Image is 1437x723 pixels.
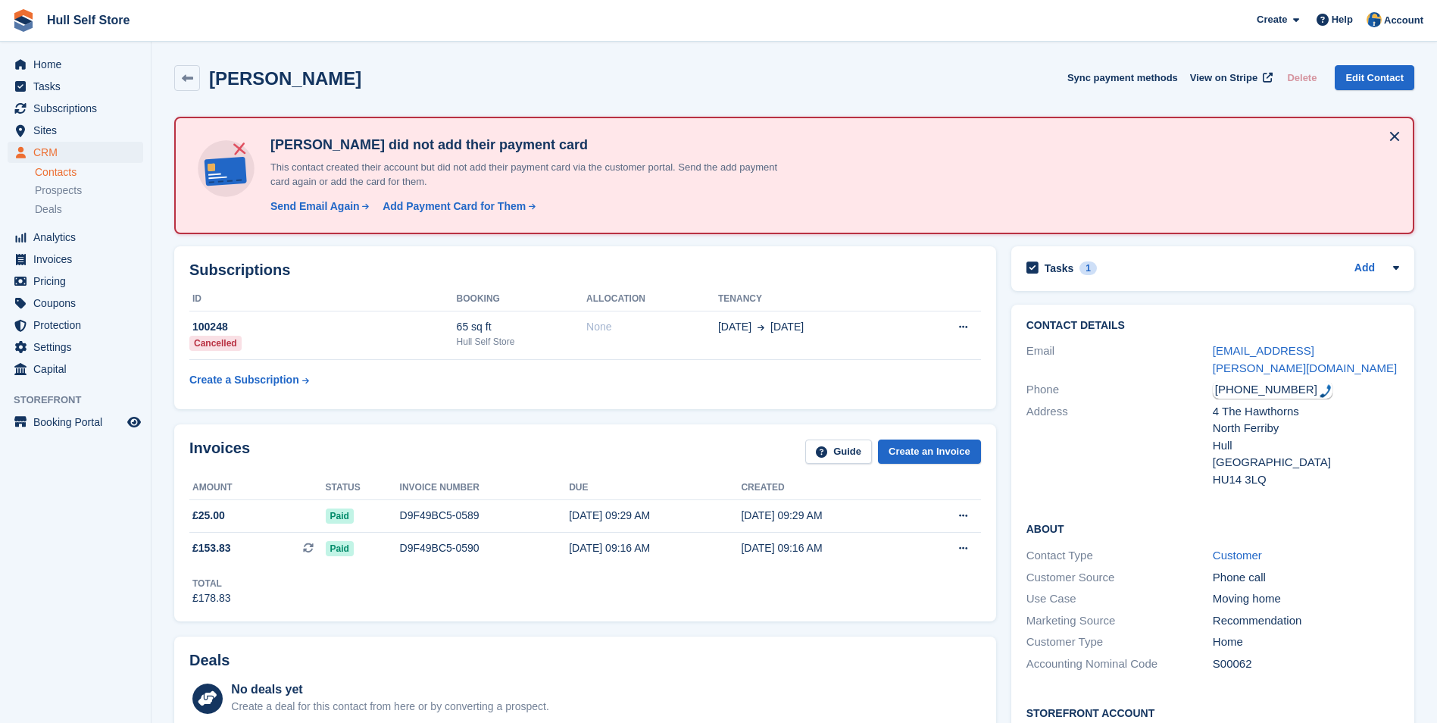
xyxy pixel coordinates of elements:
a: [EMAIL_ADDRESS][PERSON_NAME][DOMAIN_NAME] [1213,344,1397,374]
h2: [PERSON_NAME] [209,68,361,89]
div: Use Case [1026,590,1213,608]
a: Add Payment Card for Them [376,199,537,214]
span: Prospects [35,183,82,198]
th: Booking [457,287,587,311]
span: Account [1384,13,1423,28]
span: Paid [326,509,354,524]
span: £25.00 [192,508,225,524]
div: Customer Source [1026,569,1213,587]
span: Capital [33,358,124,380]
a: menu [8,142,143,163]
div: Contact Type [1026,547,1213,565]
a: menu [8,412,143,433]
div: 65 sq ft [457,319,587,335]
div: [DATE] 09:29 AM [741,508,913,524]
div: [DATE] 09:29 AM [569,508,741,524]
th: Due [569,476,741,500]
div: D9F49BC5-0590 [400,540,570,556]
img: hfpfyWBK5wQHBAGPgDf9c6qAYOxxMAAAAASUVORK5CYII= [1320,384,1332,398]
div: Call: +447850231741 [1213,381,1332,399]
div: Phone call [1213,569,1399,587]
span: [DATE] [770,319,804,335]
h2: Storefront Account [1026,705,1399,720]
a: Contacts [35,165,143,180]
div: Create a Subscription [189,372,299,388]
span: Tasks [33,76,124,97]
div: Total [192,577,231,590]
span: Settings [33,336,124,358]
div: Add Payment Card for Them [383,199,526,214]
span: Protection [33,315,124,336]
div: [GEOGRAPHIC_DATA] [1213,454,1399,471]
div: North Ferriby [1213,420,1399,437]
span: CRM [33,142,124,163]
h2: Deals [189,652,230,669]
img: stora-icon-8386f47178a22dfd0bd8f6a31ec36ba5ce8667c1dd55bd0f319d3a0aa187defe.svg [12,9,35,32]
div: Accounting Nominal Code [1026,656,1213,673]
a: menu [8,120,143,141]
a: menu [8,271,143,292]
a: menu [8,249,143,270]
button: Sync payment methods [1067,65,1178,90]
div: Customer Type [1026,634,1213,651]
th: Tenancy [718,287,910,311]
a: menu [8,76,143,97]
a: Create a Subscription [189,366,309,394]
div: 100248 [189,319,457,335]
a: Prospects [35,183,143,199]
div: Recommendation [1213,612,1399,630]
span: Help [1332,12,1353,27]
a: Deals [35,202,143,218]
div: S00062 [1213,656,1399,673]
div: 1 [1079,261,1097,275]
span: Invoices [33,249,124,270]
div: £178.83 [192,590,231,606]
a: menu [8,358,143,380]
a: menu [8,98,143,119]
span: Coupons [33,293,124,314]
div: None [586,319,718,335]
img: Hull Self Store [1367,12,1382,27]
h4: [PERSON_NAME] did not add their payment card [264,136,795,154]
h2: Subscriptions [189,261,981,279]
button: Delete [1281,65,1323,90]
a: menu [8,54,143,75]
a: View on Stripe [1184,65,1276,90]
span: Create [1257,12,1287,27]
h2: About [1026,521,1399,536]
div: No deals yet [231,681,548,699]
div: Send Email Again [270,199,360,214]
span: Sites [33,120,124,141]
div: 4 The Hawthorns [1213,403,1399,421]
div: Hull [1213,437,1399,455]
div: D9F49BC5-0589 [400,508,570,524]
div: Home [1213,634,1399,651]
th: Status [326,476,400,500]
div: Marketing Source [1026,612,1213,630]
span: Home [33,54,124,75]
span: Analytics [33,227,124,248]
span: Paid [326,541,354,556]
a: Edit Contact [1335,65,1414,90]
span: Subscriptions [33,98,124,119]
div: Moving home [1213,590,1399,608]
div: Hull Self Store [457,335,587,349]
div: Cancelled [189,336,242,351]
th: ID [189,287,457,311]
span: View on Stripe [1190,70,1257,86]
a: menu [8,227,143,248]
th: Invoice number [400,476,570,500]
div: [DATE] 09:16 AM [569,540,741,556]
span: Storefront [14,393,151,408]
h2: Contact Details [1026,320,1399,332]
a: Customer [1213,549,1262,562]
a: Add [1354,260,1375,277]
th: Allocation [586,287,718,311]
span: Deals [35,202,62,217]
h2: Tasks [1045,261,1074,275]
a: Create an Invoice [878,440,981,465]
th: Amount [189,476,326,500]
span: Booking Portal [33,412,124,433]
span: £153.83 [192,540,231,556]
a: menu [8,336,143,358]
